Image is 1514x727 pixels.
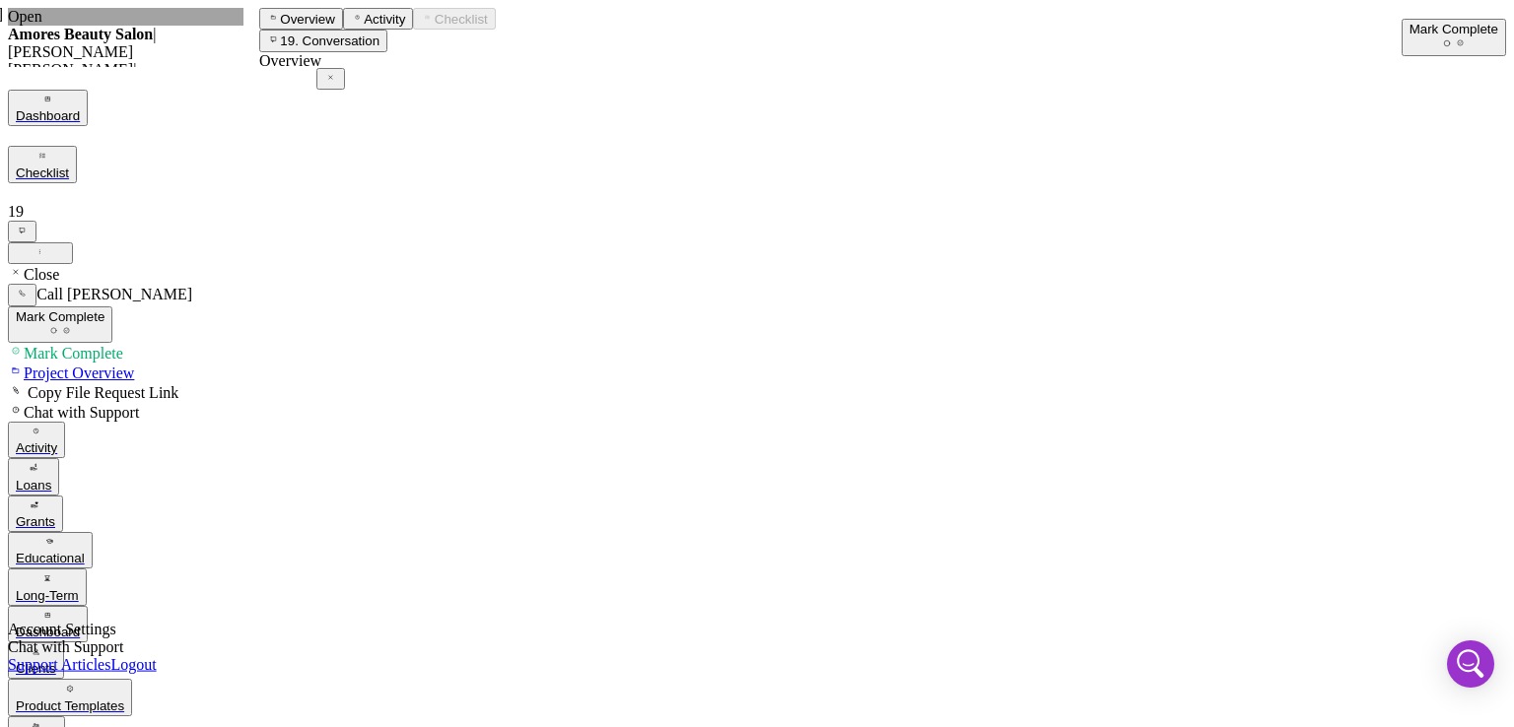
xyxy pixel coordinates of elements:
a: Loans [8,458,1506,495]
button: 19. Conversation [259,30,387,51]
div: Dashboard [16,108,80,123]
div: 19 [8,203,1506,221]
div: [PERSON_NAME] [PERSON_NAME] | [8,43,259,79]
div: Mark Complete [1410,22,1498,36]
button: Activity [343,8,414,30]
button: Dashboard [8,90,88,126]
label: Activity [364,12,405,27]
a: Support Articles [8,656,110,673]
div: Checklist [16,165,69,180]
a: Clients [8,642,1506,679]
a: Product Templates [8,679,1506,715]
div: Overview [259,52,1402,70]
div: Educational [16,551,85,565]
div: Copy File Request Link [8,382,1506,402]
a: Logout [110,656,156,673]
div: Chat with Support [8,402,1506,422]
div: | [8,26,259,43]
div: Long-Term [16,588,79,603]
button: Overview [259,8,343,30]
a: Educational [8,532,1506,568]
button: Mark Complete [1402,19,1506,55]
div: Open Intercom Messenger [1447,640,1494,688]
button: Checklist [8,146,77,182]
button: Activity [8,422,65,458]
b: Amores Beauty Salon [8,26,153,42]
div: Close [8,264,1506,284]
button: Mark Complete [8,306,112,343]
a: Project Overview [8,364,134,381]
button: Grants [8,496,63,532]
div: Activity [16,440,57,455]
label: 19. Conversation [280,34,379,49]
button: Long-Term [8,568,87,605]
div: Account Settings [8,621,157,638]
a: Long-Term [8,568,1506,605]
a: Checklist [8,146,1506,182]
label: Overview [280,12,335,27]
button: Loans [8,458,59,495]
a: Dashboard [8,90,1506,126]
div: Open [8,8,243,26]
button: Educational [8,532,93,568]
a: Activity [8,422,1506,458]
label: Checklist [435,12,488,27]
div: Chat with Support [8,638,157,656]
div: Call [PERSON_NAME] [8,284,1506,305]
div: Grants [16,514,55,529]
a: Grants [8,496,1506,532]
div: Mark Complete [8,343,1506,363]
button: Dashboard [8,606,88,642]
div: Loans [16,478,51,493]
a: Dashboard [8,606,1506,642]
button: Checklist [413,8,495,30]
div: Product Templates [16,698,124,713]
div: Mark Complete [16,309,104,324]
button: Product Templates [8,679,132,715]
